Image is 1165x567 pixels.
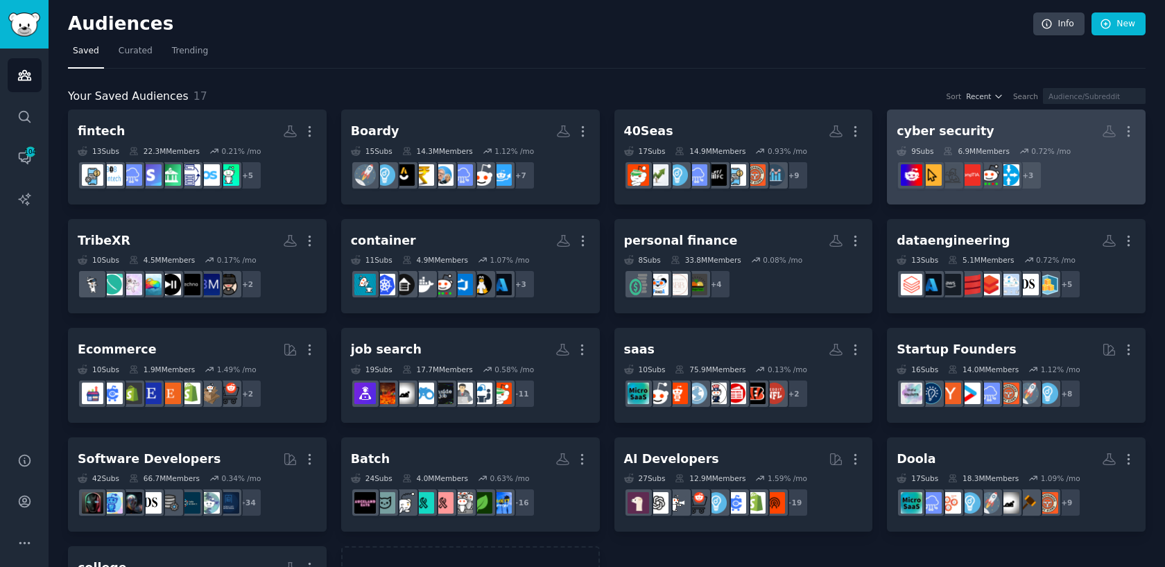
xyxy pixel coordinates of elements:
[218,383,239,404] img: ecommerce
[374,383,395,404] img: recruitinghell
[78,451,221,468] div: Software Developers
[647,383,668,404] img: sales
[978,492,1000,514] img: startups
[68,13,1033,35] h2: Audiences
[959,492,981,514] img: Entrepreneur
[8,141,42,175] a: 104
[887,328,1146,423] a: Startup Founders16Subs14.0MMembers1.12% /mo+8EntrepreneurstartupsEntrepreneurRideAlongSaaSstartup...
[702,270,731,299] div: + 4
[779,379,809,408] div: + 2
[624,232,738,250] div: personal finance
[198,274,220,295] img: beatmatchmaker
[490,473,530,483] div: 0.63 % /mo
[101,492,123,514] img: artificial
[887,110,1146,204] a: cyber security9Subs6.9MMembers0.72% /mo+3networkingsysadminCompTIAhackingCyberSecurityAdvicecyber...
[624,146,666,156] div: 17 Sub s
[897,255,938,265] div: 13 Sub s
[744,492,766,514] img: shopify
[768,365,807,374] div: 0.13 % /mo
[354,164,376,186] img: startups
[140,164,162,186] img: stripe
[198,383,220,404] img: dropship
[233,488,262,517] div: + 34
[624,473,666,483] div: 27 Sub s
[140,492,162,514] img: datascience
[494,146,534,156] div: 1.12 % /mo
[101,164,123,186] img: B2B_Fintech
[121,383,142,404] img: reviewmyshopify
[198,492,220,514] img: dataisbeautiful
[140,383,162,404] img: EtsySellers
[451,492,473,514] img: socialanxiety
[1033,12,1085,36] a: Info
[402,146,473,156] div: 14.3M Members
[159,164,181,186] img: FintechAR
[1091,12,1146,36] a: New
[998,164,1019,186] img: networking
[624,123,673,140] div: 40Seas
[119,45,153,58] span: Curated
[1013,161,1042,190] div: + 3
[402,473,468,483] div: 4.0M Members
[998,492,1019,514] img: antiwork
[966,91,1003,101] button: Recent
[1052,379,1081,408] div: + 8
[624,255,661,265] div: 8 Sub s
[940,492,961,514] img: GrowthHacking
[666,274,688,295] img: BigBudgetBrides
[998,383,1019,404] img: EntrepreneurRideAlong
[233,161,262,190] div: + 5
[1013,91,1038,101] div: Search
[179,492,200,514] img: DataScienceProjects
[506,161,535,190] div: + 7
[624,341,655,358] div: saas
[73,45,99,58] span: Saved
[78,473,119,483] div: 42 Sub s
[218,274,239,295] img: MetaReferrals
[998,274,1019,295] img: AzureDataPlatforms
[686,492,707,514] img: ecommerce
[233,270,262,299] div: + 2
[686,383,707,404] img: news
[393,164,415,186] img: indianstartups
[140,274,162,295] img: OculusQuest2
[940,164,961,186] img: hacking
[159,274,181,295] img: DJs
[494,365,534,374] div: 0.58 % /mo
[920,164,942,186] img: CyberSecurityAdvice
[897,451,935,468] div: Doola
[78,365,119,374] div: 10 Sub s
[341,219,600,314] a: container11Subs4.9MMembers1.07% /mo+3AZURElinuxazuredevopssysadmindockerselfhostedkubernetesopens...
[744,164,766,186] img: EntrepreneurRideAlong
[705,164,727,186] img: FinancialCareers
[233,379,262,408] div: + 2
[1017,274,1039,295] img: datascience
[129,146,200,156] div: 22.3M Members
[705,383,727,404] img: politics
[948,255,1014,265] div: 5.1M Members
[432,274,454,295] img: sysadmin
[686,274,707,295] img: budgetfood
[121,492,142,514] img: singularity
[978,274,1000,295] img: Databricks_eng
[351,232,416,250] div: container
[354,383,376,404] img: RemoteJobHunters
[675,365,745,374] div: 75.9M Members
[490,164,512,186] img: investingforbeginners
[471,383,492,404] img: JobSearchBuddies
[959,274,981,295] img: scala
[614,219,873,314] a: personal finance8Subs33.8MMembers0.08% /mo+4budgetfoodBigBudgetBridesFPandAFinancialPlanning
[705,492,727,514] img: Entrepreneur
[68,437,327,532] a: Software Developers42Subs66.7MMembers0.34% /mo+34MobileAppDevelopersdataisbeautifulDataSciencePro...
[675,146,745,156] div: 14.9M Members
[959,164,981,186] img: CompTIA
[614,437,873,532] a: AI Developers27Subs12.9MMembers1.59% /mo+19B2BForHireshopifyecommercemarketingEntrepreneurecommer...
[675,473,745,483] div: 12.9M Members
[451,383,473,404] img: JobFair
[78,146,119,156] div: 13 Sub s
[393,492,415,514] img: Anxiety
[614,110,873,204] a: 40Seas17Subs14.9MMembers0.93% /mo+9analyticsEntrepreneurRideAlongfintechdevFinancialCareersSaaSEn...
[393,274,415,295] img: selfhosted
[959,383,981,404] img: startup
[744,383,766,404] img: bengals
